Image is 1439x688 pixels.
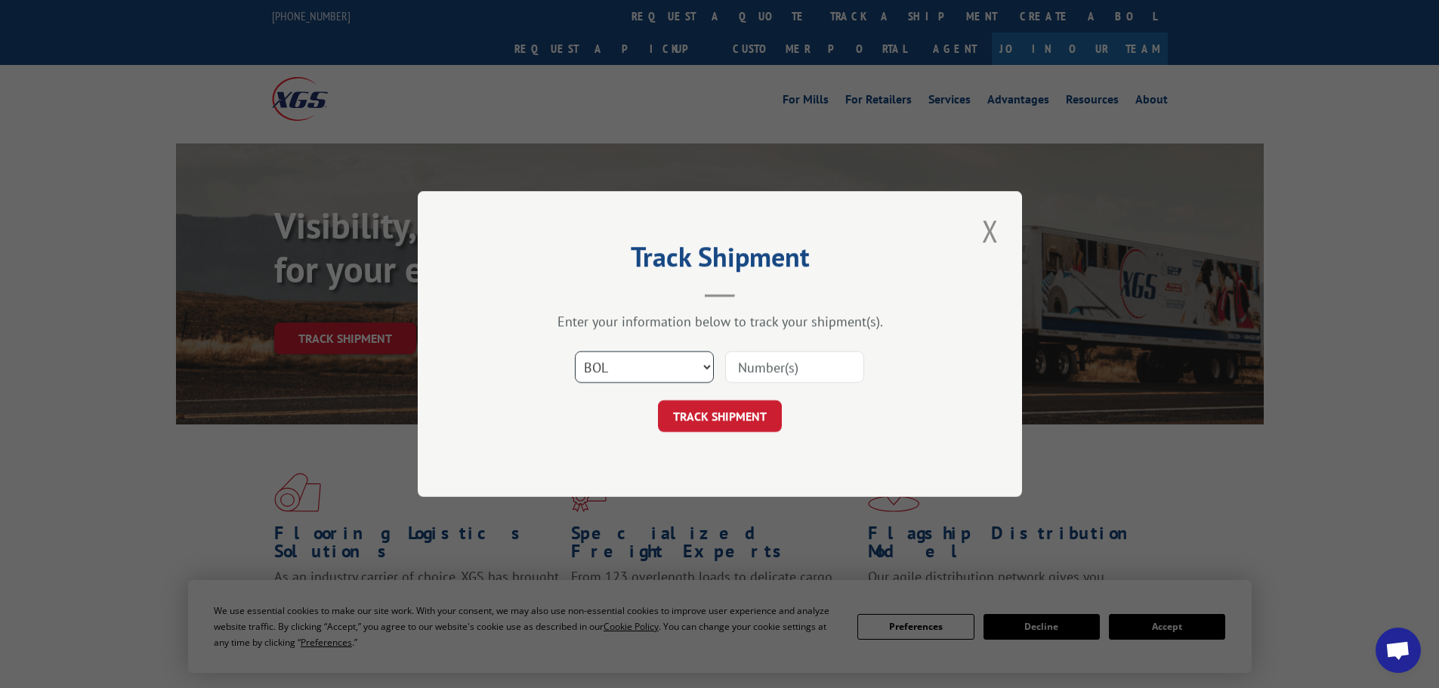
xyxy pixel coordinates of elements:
a: Open chat [1376,628,1421,673]
div: Enter your information below to track your shipment(s). [493,313,946,330]
button: Close modal [977,210,1003,251]
button: TRACK SHIPMENT [658,400,782,432]
input: Number(s) [725,351,864,383]
h2: Track Shipment [493,246,946,275]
